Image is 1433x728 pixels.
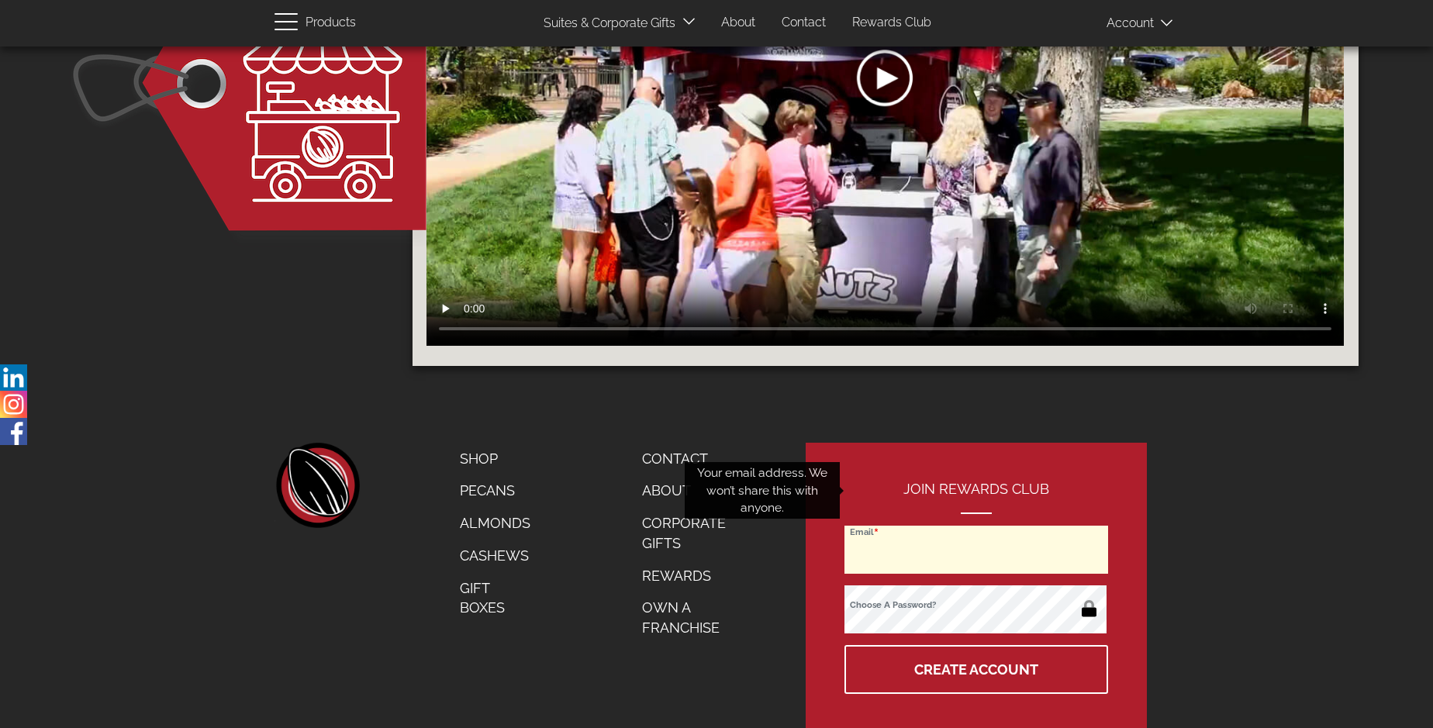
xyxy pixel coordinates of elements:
[630,443,756,475] a: Contact
[448,540,542,572] a: Cashews
[630,592,756,643] a: Own a Franchise
[710,8,767,38] a: About
[630,474,756,507] a: About
[448,572,542,624] a: Gift Boxes
[448,443,542,475] a: Shop
[630,560,756,592] a: Rewards
[448,474,542,507] a: Pecans
[306,12,356,34] span: Products
[844,526,1108,574] input: Email
[275,443,360,528] a: home
[844,645,1108,694] button: Create Account
[685,462,840,519] div: Your email address. We won’t share this with anyone.
[630,507,756,559] a: Corporate Gifts
[841,8,943,38] a: Rewards Club
[532,9,680,39] a: Suites & Corporate Gifts
[448,507,542,540] a: Almonds
[770,8,837,38] a: Contact
[844,481,1108,514] h2: Join Rewards Club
